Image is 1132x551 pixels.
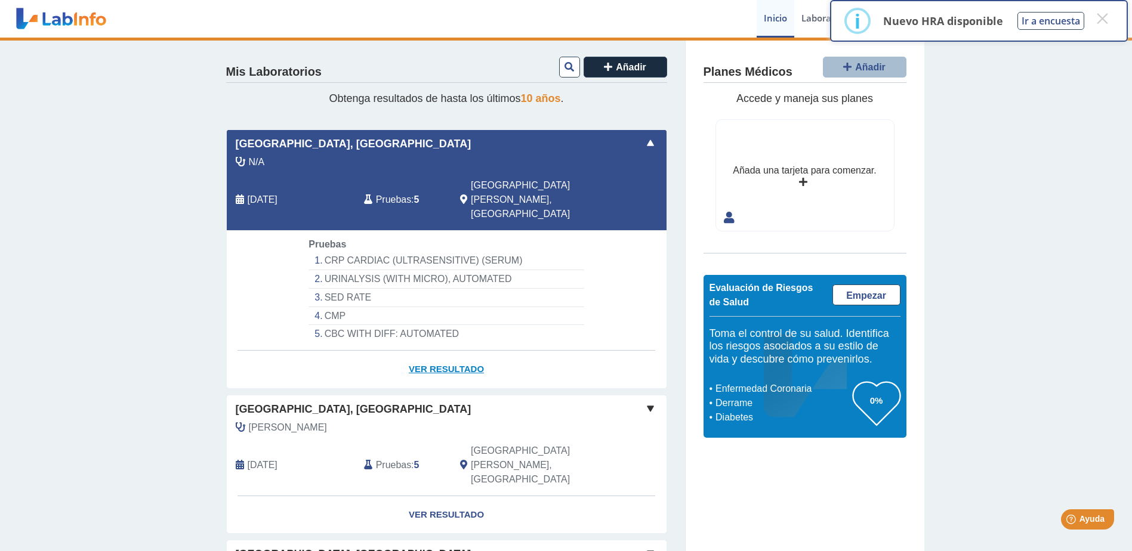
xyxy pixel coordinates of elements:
[733,163,876,178] div: Añada una tarjeta para comenzar.
[832,284,900,305] a: Empezar
[712,396,853,410] li: Derrame
[855,10,860,32] div: i
[823,57,906,78] button: Añadir
[1017,12,1084,30] button: Ir a encuesta
[248,458,277,472] span: 2025-05-02
[309,307,584,326] li: CMP
[236,401,471,417] span: [GEOGRAPHIC_DATA], [GEOGRAPHIC_DATA]
[414,194,420,205] b: 5
[846,290,886,301] span: Empezar
[249,155,265,169] span: N/A
[584,57,667,78] button: Añadir
[376,193,411,207] span: Pruebas
[355,444,451,487] div: :
[227,496,667,534] a: Ver Resultado
[376,458,411,472] span: Pruebas
[1091,8,1113,29] button: Close this dialog
[736,92,873,104] span: Accede y maneja sus planes
[883,14,1003,28] p: Nuevo HRA disponible
[309,252,584,270] li: CRP CARDIAC (ULTRASENSITIVE) (SERUM)
[712,382,853,396] li: Enfermedad Coronaria
[309,239,346,249] span: Pruebas
[712,410,853,425] li: Diabetes
[471,178,603,221] span: San Juan, PR
[710,327,900,366] h5: Toma el control de su salud. Identifica los riesgos asociados a su estilo de vida y descubre cómo...
[710,283,813,307] span: Evaluación de Riesgos de Salud
[226,65,322,79] h4: Mis Laboratorios
[309,289,584,307] li: SED RATE
[414,460,420,470] b: 5
[227,351,667,388] a: Ver Resultado
[521,92,561,104] span: 10 años
[249,420,327,435] span: Rodriguez, Juan
[704,65,792,79] h4: Planes Médicos
[616,62,646,72] span: Añadir
[309,325,584,343] li: CBC WITH DIFF: AUTOMATED
[1026,504,1119,538] iframe: Help widget launcher
[309,270,584,289] li: URINALYSIS (WITH MICRO), AUTOMATED
[853,393,900,408] h3: 0%
[355,178,451,221] div: :
[236,136,471,152] span: [GEOGRAPHIC_DATA], [GEOGRAPHIC_DATA]
[329,92,563,104] span: Obtenga resultados de hasta los últimos .
[855,62,886,72] span: Añadir
[471,444,603,487] span: San Juan, PR
[248,193,277,207] span: 2025-08-26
